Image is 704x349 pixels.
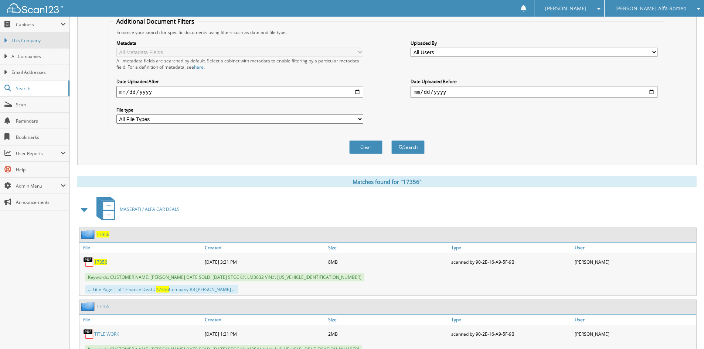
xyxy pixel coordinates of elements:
span: Keywords: CUSTOMER NAME: [PERSON_NAME] DATE SOLD: [DATE] STOCK#: LM3632 VIN#: [US_VEHICLE_IDENTIF... [85,273,364,281]
img: folder2.png [81,230,96,239]
input: start [116,86,363,98]
div: All metadata fields are searched by default. Select a cabinet with metadata to enable filtering b... [116,58,363,70]
label: Date Uploaded Before [411,78,657,85]
span: Announcements [16,199,66,205]
iframe: Chat Widget [667,314,704,349]
span: Reminders [16,118,66,124]
a: Created [203,315,326,325]
span: This Company [11,37,66,44]
div: scanned by 90-2E-16-A9-5F-9B [449,254,573,269]
button: Clear [349,140,382,154]
span: Scan [16,102,66,108]
span: [PERSON_NAME] Alfa Romeo [615,6,686,11]
a: Created [203,243,326,253]
span: Search [16,85,65,92]
label: Date Uploaded After [116,78,363,85]
span: MASERATI / ALFA CAR DEALS [120,206,180,212]
a: here [194,64,204,70]
a: MASERATI / ALFA CAR DEALS [92,195,180,224]
img: folder2.png [81,302,96,311]
label: Uploaded By [411,40,657,46]
a: User [573,243,696,253]
a: 17356 [96,231,109,237]
span: All Companies [11,53,66,60]
label: File type [116,107,363,113]
div: [PERSON_NAME] [573,254,696,269]
span: 17356 [156,286,169,292]
span: Admin Menu [16,183,61,189]
div: 2MB [326,326,450,341]
img: PDF.png [83,328,94,339]
div: ... Title Page | of1 Finance Deal # Company #8 [PERSON_NAME] ... [85,285,238,294]
input: end [411,86,657,98]
div: Matches found for "17356" [77,176,697,187]
span: Help [16,167,66,173]
a: Type [449,315,573,325]
a: Size [326,315,450,325]
a: User [573,315,696,325]
div: [PERSON_NAME] [573,326,696,341]
div: [DATE] 3:31 PM [203,254,326,269]
img: PDF.png [83,256,94,267]
img: scan123-logo-white.svg [7,3,63,13]
div: Enhance your search for specific documents using filters such as date and file type. [113,29,661,35]
a: 17356 [94,259,107,265]
label: Metadata [116,40,363,46]
a: 17165 [96,303,109,309]
a: File [79,243,203,253]
a: File [79,315,203,325]
a: Size [326,243,450,253]
span: User Reports [16,150,61,157]
span: Email Addresses [11,69,66,76]
span: Bookmarks [16,134,66,140]
button: Search [391,140,425,154]
div: 8MB [326,254,450,269]
a: TITLE WORK [94,331,119,337]
span: [PERSON_NAME] [545,6,586,11]
span: Cabinets [16,21,61,28]
legend: Additional Document Filters [113,17,198,25]
a: Type [449,243,573,253]
div: scanned by 90-2E-16-A9-5F-9B [449,326,573,341]
div: [DATE] 1:31 PM [203,326,326,341]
